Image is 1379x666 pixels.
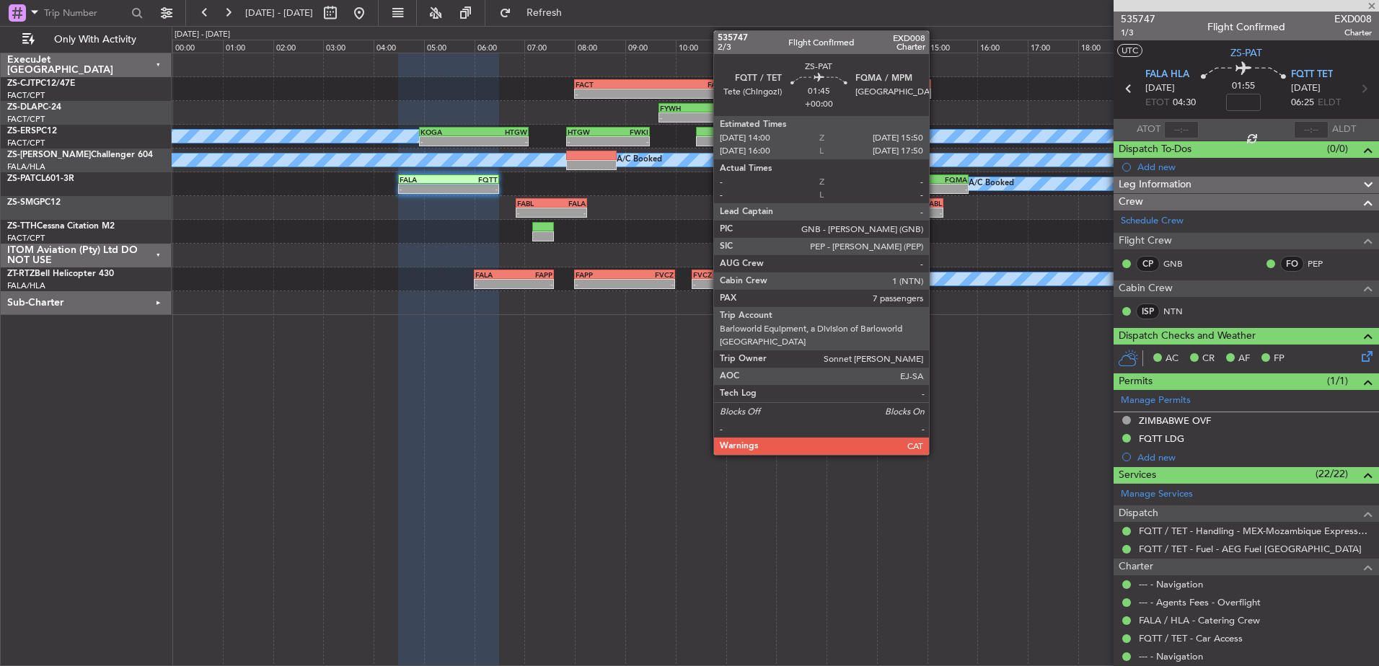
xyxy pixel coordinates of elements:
[1121,27,1155,39] span: 1/3
[517,199,552,208] div: FABL
[969,173,1014,195] div: A/C Booked
[400,185,449,193] div: -
[625,40,676,53] div: 09:00
[493,1,579,25] button: Refresh
[7,161,45,172] a: FALA/HLA
[7,138,45,148] a: FACT/CPT
[474,128,527,136] div: HTGW
[1028,40,1078,53] div: 17:00
[1121,214,1184,228] a: Schedule Crew
[1119,505,1158,522] span: Dispatch
[7,270,114,278] a: ZT-RTZBell Helicopter 430
[576,280,625,288] div: -
[1145,68,1189,82] span: FALA HLA
[7,127,57,136] a: ZS-ERSPC12
[7,174,74,183] a: ZS-PATCL601-3R
[1137,123,1160,137] span: ATOT
[1119,177,1191,193] span: Leg Information
[475,270,514,279] div: FALA
[1121,487,1193,502] a: Manage Services
[1202,352,1215,366] span: CR
[524,40,575,53] div: 07:00
[1117,44,1142,57] button: UTC
[608,137,648,146] div: -
[922,175,967,184] div: FQMA
[660,104,698,112] div: FYWH
[7,198,61,207] a: ZS-SMGPC12
[1334,12,1372,27] span: EXD008
[576,270,625,279] div: FAPP
[744,270,796,279] div: FQBR
[878,199,910,208] div: FALA
[172,40,223,53] div: 00:00
[1119,373,1153,390] span: Permits
[1327,373,1348,388] span: (1/1)
[1145,81,1175,96] span: [DATE]
[1139,578,1203,590] a: --- - Navigation
[1139,432,1184,445] div: FQTT LDG
[608,128,648,136] div: FWKI
[625,270,674,279] div: FVCZ
[7,233,45,244] a: FACT/CPT
[1232,79,1255,94] span: 01:55
[652,89,728,98] div: -
[7,222,115,231] a: ZS-TTHCessna Citation M2
[38,35,152,45] span: Only With Activity
[849,80,930,89] div: FACT
[1136,256,1160,272] div: CP
[1327,141,1348,156] span: (0/0)
[848,113,876,122] div: -
[730,125,775,147] div: A/C Booked
[652,80,728,89] div: FAGM
[1078,40,1129,53] div: 18:00
[7,127,36,136] span: ZS-ERS
[1136,303,1160,319] div: ISP
[475,40,525,53] div: 06:00
[424,40,475,53] div: 05:00
[1316,466,1348,481] span: (22/22)
[7,174,35,183] span: ZS-PAT
[848,104,876,112] div: FATW
[449,185,498,193] div: -
[617,149,662,171] div: A/C Booked
[7,151,153,159] a: ZS-[PERSON_NAME]Challenger 604
[849,89,930,98] div: -
[514,8,575,18] span: Refresh
[928,40,978,53] div: 15:00
[660,113,698,122] div: -
[1238,352,1250,366] span: AF
[769,89,850,98] div: -
[1139,525,1372,537] a: FQTT / TET - Handling - MEX-Mozambique Expresso SARL
[698,113,736,122] div: -
[474,137,527,146] div: -
[776,40,827,53] div: 12:00
[1119,467,1156,484] span: Services
[876,104,904,112] div: FALA
[7,79,75,88] a: ZS-CJTPC12/47E
[878,185,922,193] div: -
[7,90,45,101] a: FACT/CPT
[1139,543,1362,555] a: FQTT / TET - Fuel - AEG Fuel [GEOGRAPHIC_DATA]
[1334,27,1372,39] span: Charter
[1139,414,1211,427] div: ZIMBABWE OVF
[420,128,474,136] div: KOGA
[576,80,652,89] div: FACT
[514,280,552,288] div: -
[1207,19,1285,35] div: Flight Confirmed
[769,80,850,89] div: FAGM
[1280,256,1304,272] div: FO
[7,151,91,159] span: ZS-[PERSON_NAME]
[1119,280,1173,297] span: Cabin Crew
[878,175,922,184] div: FQTT
[7,103,38,112] span: ZS-DLA
[1139,596,1261,608] a: --- - Agents Fees - Overflight
[7,222,37,231] span: ZS-TTH
[1121,394,1191,408] a: Manage Permits
[922,185,967,193] div: -
[1308,257,1340,270] a: PEP
[568,128,608,136] div: HTGW
[1274,352,1285,366] span: FP
[1230,45,1262,61] span: ZS-PAT
[1139,632,1243,644] a: FQTT / TET - Car Access
[876,113,904,122] div: -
